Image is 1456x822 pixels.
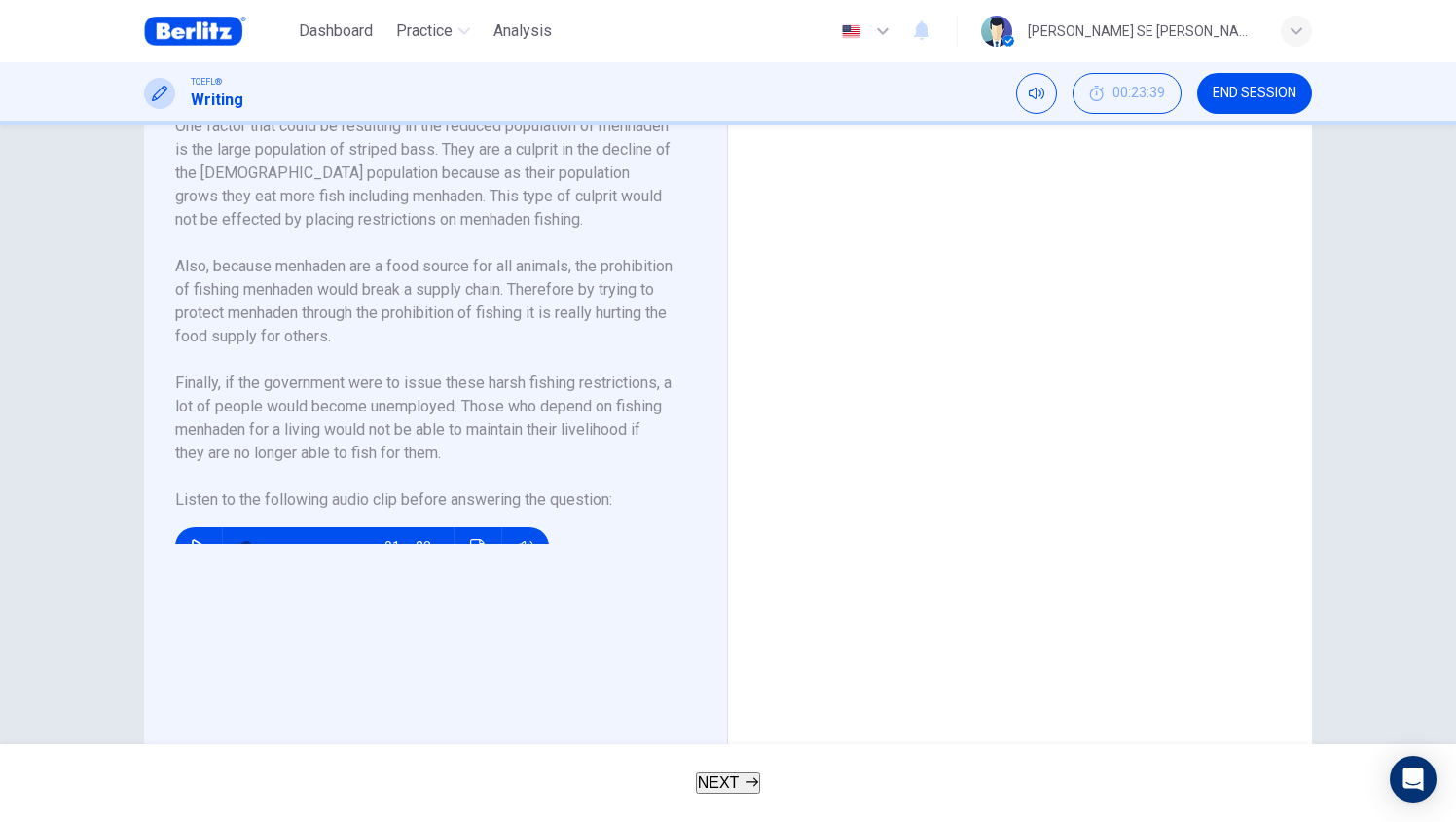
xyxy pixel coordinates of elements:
span: NEXT [698,774,740,791]
h6: One factor that could be resulting in the reduced population of menhaden is the large population ... [175,115,673,232]
span: Practice [396,19,453,43]
button: Practice [388,14,478,49]
h6: Listen to the following audio clip before answering the question : [175,488,673,512]
span: Dashboard [299,19,373,43]
button: NEXT [696,772,761,794]
button: Dashboard [291,14,381,49]
span: Analysis [493,19,552,43]
div: [PERSON_NAME] SE [PERSON_NAME] [1028,19,1257,43]
img: Profile picture [981,16,1012,47]
img: Berlitz Brasil logo [144,12,246,51]
span: END SESSION [1213,86,1296,101]
h6: Finally, if the government were to issue these harsh fishing restrictions, a lot of people would ... [175,372,673,465]
span: TOEFL® [191,75,222,89]
span: 00:23:39 [1112,86,1165,101]
div: Hide [1073,73,1182,114]
button: Click to see the audio transcription [462,527,493,566]
button: 00:23:39 [1073,73,1182,114]
a: Berlitz Brasil logo [144,12,291,51]
div: Open Intercom Messenger [1390,756,1437,803]
div: Mute [1016,73,1057,114]
img: en [839,24,863,39]
button: Analysis [486,14,560,49]
h1: Writing [191,89,243,112]
button: END SESSION [1197,73,1312,114]
span: 01m 28s [384,527,454,566]
h6: Also, because menhaden are a food source for all animals, the prohibition of fishing menhaden wou... [175,255,673,348]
